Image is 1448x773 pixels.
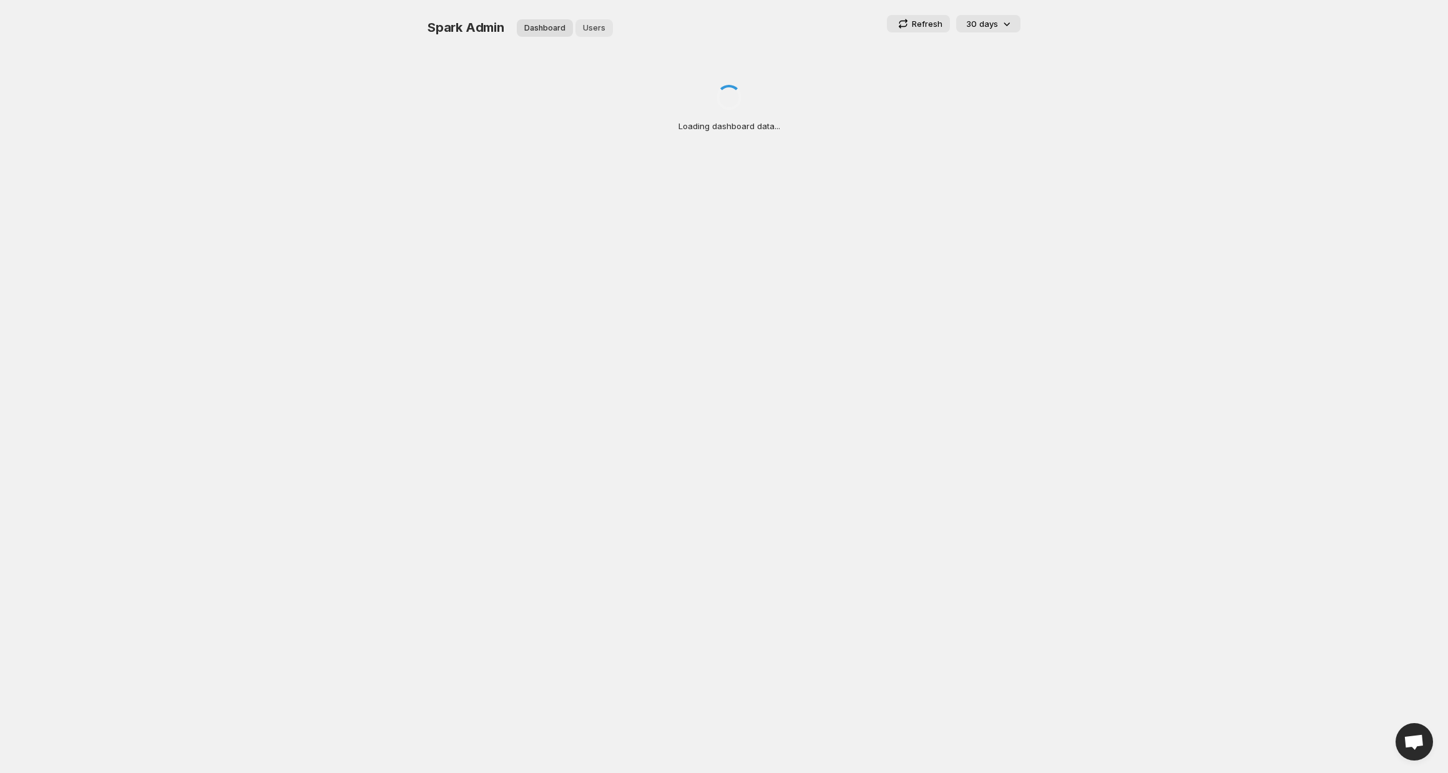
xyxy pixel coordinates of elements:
p: Loading dashboard data... [678,120,780,132]
button: Dashboard overview [517,19,573,37]
span: Spark Admin [428,20,504,35]
span: Users [583,23,605,33]
p: 30 days [966,17,998,30]
p: Refresh [912,17,942,30]
button: 30 days [956,15,1020,32]
button: User management [575,19,613,37]
a: Open chat [1396,723,1433,761]
span: Dashboard [524,23,565,33]
button: Refresh [887,15,950,32]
